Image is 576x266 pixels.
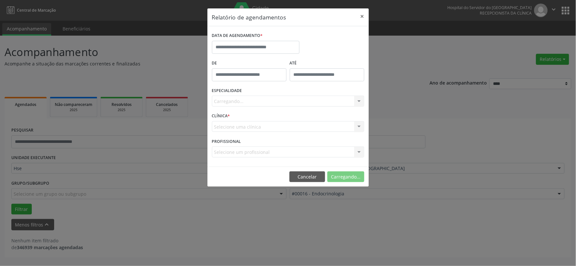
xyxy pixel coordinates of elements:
[356,8,369,24] button: Close
[212,111,230,121] label: CLÍNICA
[289,171,325,182] button: Cancelar
[212,13,286,21] h5: Relatório de agendamentos
[212,136,241,146] label: PROFISSIONAL
[212,86,242,96] label: ESPECIALIDADE
[327,171,364,182] button: Carregando...
[212,31,263,41] label: DATA DE AGENDAMENTO
[212,58,287,68] label: De
[290,58,364,68] label: ATÉ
